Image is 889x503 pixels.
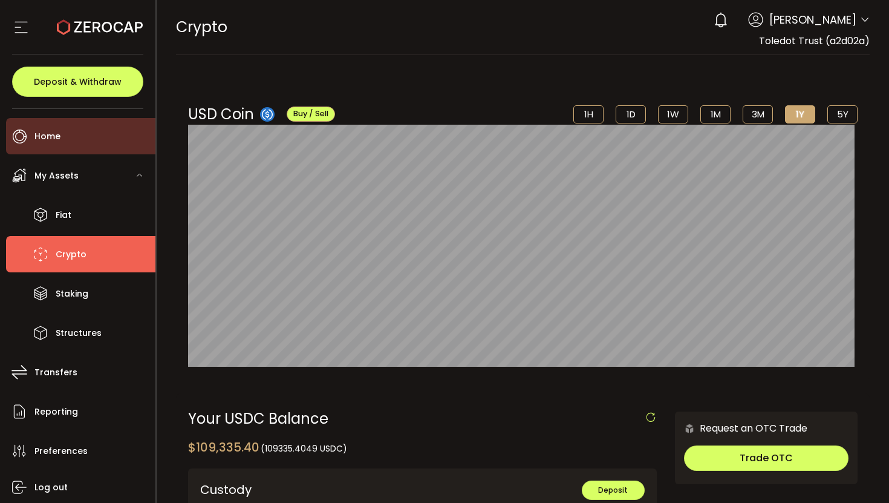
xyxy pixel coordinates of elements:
[34,128,60,145] span: Home
[618,19,889,503] iframe: Chat Widget
[34,77,122,86] span: Deposit & Withdraw
[582,481,645,500] button: Deposit
[34,442,88,460] span: Preferences
[188,104,335,125] div: USD Coin
[573,105,604,123] li: 1H
[34,167,79,185] span: My Assets
[56,206,71,224] span: Fiat
[598,485,628,495] span: Deposit
[56,285,88,303] span: Staking
[188,438,347,456] div: $109,335.40
[616,105,646,123] li: 1D
[176,16,227,38] span: Crypto
[12,67,143,97] button: Deposit & Withdraw
[769,12,856,28] span: [PERSON_NAME]
[34,364,77,381] span: Transfers
[56,246,86,263] span: Crypto
[261,442,347,455] span: (109335.4049 USDC)
[293,108,328,119] span: Buy / Sell
[34,479,68,496] span: Log out
[200,481,378,499] div: Custody
[188,412,657,426] div: Your USDC Balance
[34,403,78,421] span: Reporting
[56,324,102,342] span: Structures
[287,107,335,122] button: Buy / Sell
